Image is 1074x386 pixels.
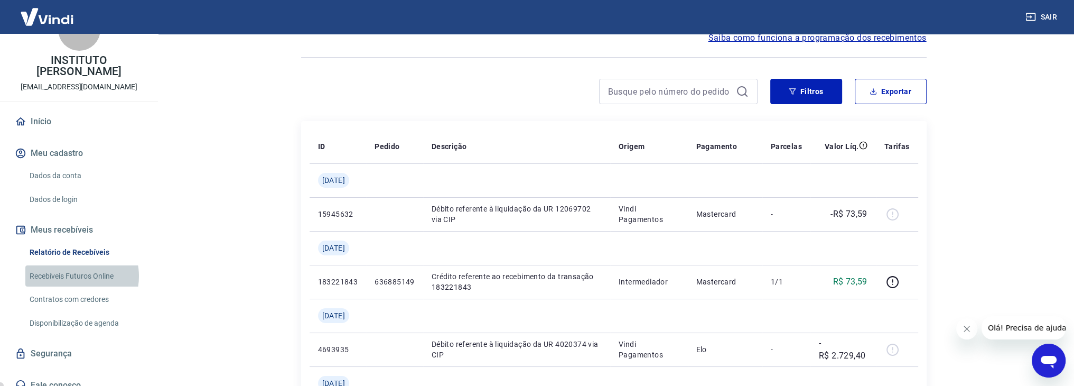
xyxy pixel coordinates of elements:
a: Relatório de Recebíveis [25,242,145,263]
button: Exportar [855,79,927,104]
button: Meus recebíveis [13,218,145,242]
button: Sair [1023,7,1061,27]
p: 4693935 [318,344,358,355]
a: Início [13,110,145,133]
p: 636885149 [375,277,415,287]
p: Elo [696,344,754,355]
p: Valor Líq. [825,141,859,152]
p: R$ 73,59 [833,275,867,288]
a: Segurança [13,342,145,365]
a: Disponibilização de agenda [25,313,145,334]
p: ID [318,141,325,152]
p: Débito referente à liquidação da UR 4020374 via CIP [432,339,602,360]
p: - [771,344,802,355]
p: 15945632 [318,209,358,219]
p: Crédito referente ao recebimento da transação 183221843 [432,271,602,292]
img: Vindi [13,1,81,33]
p: Origem [619,141,645,152]
a: Dados da conta [25,165,145,187]
span: Olá! Precisa de ajuda? [6,7,89,16]
p: Mastercard [696,209,754,219]
button: Meu cadastro [13,142,145,165]
button: Filtros [770,79,842,104]
p: Débito referente à liquidação da UR 12069702 via CIP [432,204,602,225]
span: [DATE] [322,310,345,321]
p: [EMAIL_ADDRESS][DOMAIN_NAME] [21,81,137,93]
iframe: Mensagem da empresa [982,316,1066,339]
a: Contratos com credores [25,289,145,310]
p: Parcelas [771,141,802,152]
p: Mastercard [696,277,754,287]
p: Pagamento [696,141,737,152]
p: Descrição [432,141,467,152]
p: - [771,209,802,219]
p: 183221843 [318,277,358,287]
span: [DATE] [322,175,345,186]
p: -R$ 73,59 [830,208,867,220]
a: Dados de login [25,189,145,210]
p: -R$ 2.729,40 [819,337,867,362]
a: Saiba como funciona a programação dos recebimentos [708,32,927,44]
input: Busque pelo número do pedido [608,84,732,99]
iframe: Botão para abrir a janela de mensagens [1032,344,1066,378]
p: Intermediador [619,277,679,287]
p: 1/1 [771,277,802,287]
span: [DATE] [322,243,345,253]
p: Pedido [375,141,399,152]
a: Recebíveis Futuros Online [25,265,145,287]
p: Vindi Pagamentos [619,339,679,360]
iframe: Fechar mensagem [956,318,977,339]
p: INSTITUTO [PERSON_NAME] [8,55,150,77]
p: Vindi Pagamentos [619,204,679,225]
p: Tarifas [884,141,910,152]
